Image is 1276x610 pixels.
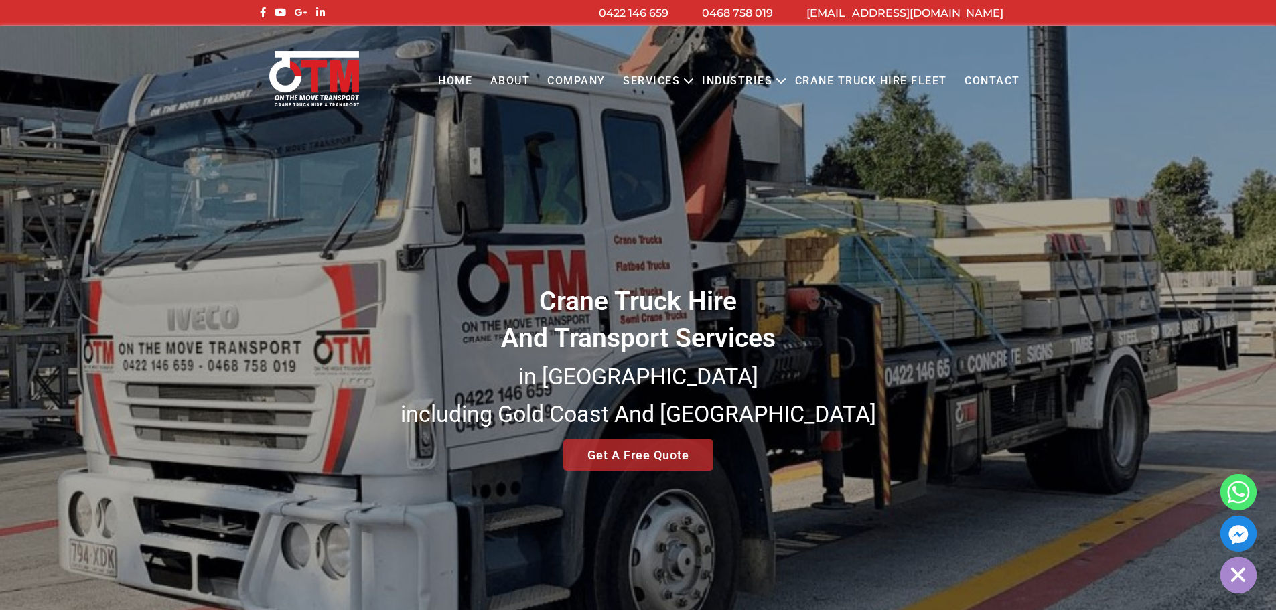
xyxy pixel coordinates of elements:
[481,63,539,100] a: About
[702,7,773,19] a: 0468 758 019
[806,7,1003,19] a: [EMAIL_ADDRESS][DOMAIN_NAME]
[1220,474,1257,510] a: Whatsapp
[786,63,955,100] a: Crane Truck Hire Fleet
[539,63,614,100] a: COMPANY
[1220,516,1257,552] a: Facebook_Messenger
[599,7,668,19] a: 0422 146 659
[563,439,713,471] a: Get A Free Quote
[614,63,689,100] a: Services
[956,63,1029,100] a: Contact
[693,63,781,100] a: Industries
[429,63,481,100] a: Home
[401,363,876,427] small: in [GEOGRAPHIC_DATA] including Gold Coast And [GEOGRAPHIC_DATA]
